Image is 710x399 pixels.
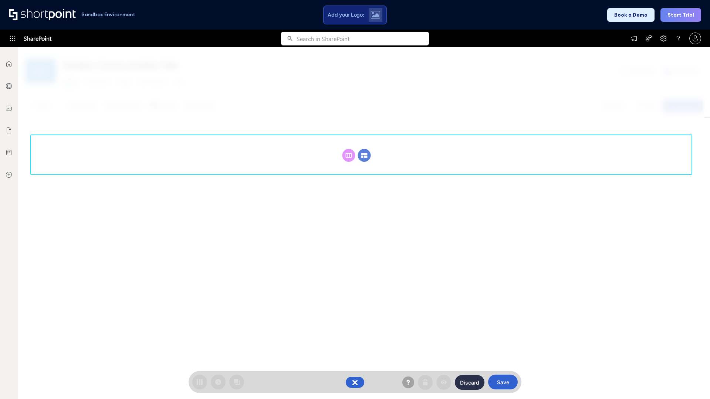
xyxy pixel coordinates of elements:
h1: Sandbox Environment [81,13,135,17]
button: Book a Demo [607,8,655,22]
iframe: Chat Widget [673,364,710,399]
button: Start Trial [660,8,701,22]
button: Save [488,375,518,389]
button: Discard [455,375,484,390]
input: Search in SharePoint [297,32,429,45]
span: Add your Logo: [328,11,364,18]
img: Upload logo [371,11,380,19]
span: SharePoint [24,30,51,47]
